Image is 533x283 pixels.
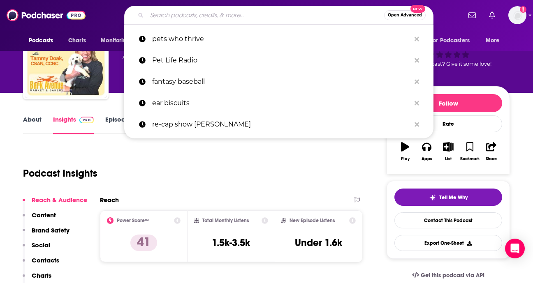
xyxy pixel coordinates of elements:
[401,156,410,161] div: Play
[505,239,525,258] div: Open Intercom Messenger
[32,226,70,234] p: Brand Safety
[421,272,484,279] span: Get this podcast via API
[202,218,249,223] h2: Total Monthly Listens
[430,35,470,46] span: For Podcasters
[152,92,410,114] p: ear biscuits
[486,35,500,46] span: More
[124,114,433,135] a: re-cap show [PERSON_NAME]
[32,211,56,219] p: Content
[460,156,480,161] div: Bookmark
[101,35,130,46] span: Monitoring
[439,194,468,201] span: Tell Me Why
[23,256,59,271] button: Contacts
[23,226,70,242] button: Brand Safety
[152,114,410,135] p: re-cap show tobin
[425,33,482,48] button: open menu
[459,137,480,166] button: Bookmark
[429,194,436,201] img: tell me why sparkle
[394,137,416,166] button: Play
[53,115,94,134] a: InsightsPodchaser Pro
[23,241,50,256] button: Social
[23,211,56,226] button: Content
[295,237,342,249] h3: Under 1.6k
[410,5,425,13] span: New
[405,61,491,67] span: Good podcast? Give it some love!
[123,52,245,62] div: A weekly podcast
[124,28,433,50] a: pets who thrive
[508,6,526,24] span: Logged in as haleysmith21
[290,218,335,223] h2: New Episode Listens
[486,156,497,161] div: Share
[32,196,87,204] p: Reach & Audience
[394,212,502,228] a: Contact This Podcast
[147,9,384,22] input: Search podcasts, credits, & more...
[23,167,97,179] h1: Podcast Insights
[63,33,91,48] a: Charts
[124,50,433,71] a: Pet Life Radio
[508,6,526,24] button: Show profile menu
[124,71,433,92] a: fantasy baseball
[508,6,526,24] img: User Profile
[7,7,86,23] img: Podchaser - Follow, Share and Rate Podcasts
[480,33,510,48] button: open menu
[152,50,410,71] p: Pet Life Radio
[32,271,51,279] p: Charts
[29,35,53,46] span: Podcasts
[388,13,422,17] span: Open Advanced
[23,33,64,48] button: open menu
[32,241,50,249] p: Social
[481,137,502,166] button: Share
[394,94,502,112] button: Follow
[422,156,432,161] div: Apps
[105,115,145,134] a: Episodes114
[152,28,410,50] p: pets who thrive
[23,115,42,134] a: About
[100,196,119,204] h2: Reach
[384,10,426,20] button: Open AdvancedNew
[394,189,502,206] button: tell me why sparkleTell Me Why
[416,137,437,166] button: Apps
[520,6,526,13] svg: Add a profile image
[95,33,141,48] button: open menu
[212,237,250,249] h3: 1.5k-3.5k
[117,218,149,223] h2: Power Score™
[394,235,502,251] button: Export One-Sheet
[68,35,86,46] span: Charts
[486,8,498,22] a: Show notifications dropdown
[445,156,452,161] div: List
[32,256,59,264] p: Contacts
[25,16,107,98] img: Pets Who Thrive!
[79,117,94,123] img: Podchaser Pro
[23,196,87,211] button: Reach & Audience
[130,235,157,251] p: 41
[124,6,433,25] div: Search podcasts, credits, & more...
[124,92,433,114] a: ear biscuits
[152,71,410,92] p: fantasy baseball
[438,137,459,166] button: List
[465,8,479,22] a: Show notifications dropdown
[394,115,502,132] div: Rate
